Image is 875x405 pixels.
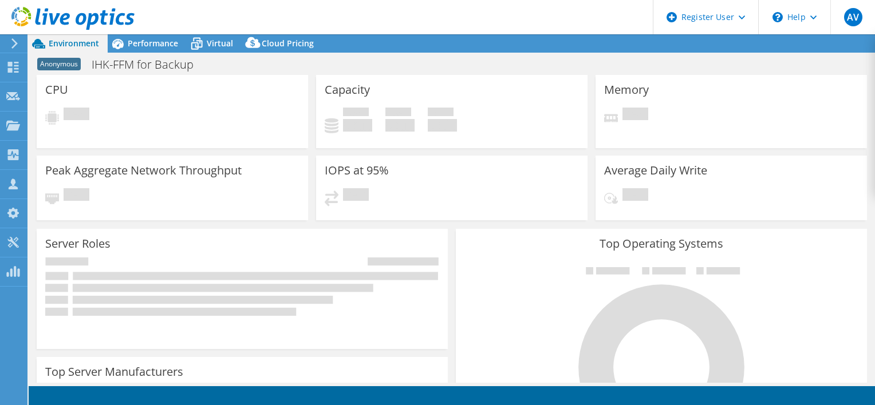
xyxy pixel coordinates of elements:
h3: Peak Aggregate Network Throughput [45,164,242,177]
h3: Top Operating Systems [464,237,858,250]
h4: 0 GiB [385,119,415,132]
span: Performance [128,38,178,49]
span: Virtual [207,38,233,49]
span: Used [343,108,369,119]
span: Cloud Pricing [262,38,314,49]
span: Environment [49,38,99,49]
h3: Top Server Manufacturers [45,366,183,378]
span: Pending [64,108,89,123]
span: AV [844,8,862,26]
h3: IOPS at 95% [325,164,389,177]
h1: IHK-FFM for Backup [86,58,211,71]
span: Pending [64,188,89,204]
span: Pending [343,188,369,204]
svg: \n [772,12,783,22]
h3: Average Daily Write [604,164,707,177]
span: Total [428,108,454,119]
h3: Capacity [325,84,370,96]
span: Pending [622,108,648,123]
span: Free [385,108,411,119]
h4: 0 GiB [428,119,457,132]
h3: Server Roles [45,237,111,250]
h4: 0 GiB [343,119,372,132]
span: Pending [622,188,648,204]
h3: CPU [45,84,68,96]
span: Anonymous [37,58,81,70]
h3: Memory [604,84,649,96]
